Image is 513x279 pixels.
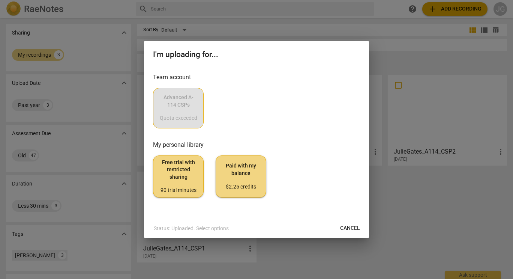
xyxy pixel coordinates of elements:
[153,140,360,149] h3: My personal library
[222,162,260,190] span: Paid with my balance
[153,50,360,59] h2: I'm uploading for...
[340,225,360,232] span: Cancel
[222,183,260,191] div: $2.25 credits
[159,187,197,194] div: 90 trial minutes
[334,222,366,235] button: Cancel
[159,159,197,194] span: Free trial with restricted sharing
[154,225,229,232] p: Status: Uploaded. Select options
[216,155,266,198] button: Paid with my balance$2.25 credits
[153,73,360,82] h3: Team account
[153,155,204,198] button: Free trial with restricted sharing90 trial minutes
